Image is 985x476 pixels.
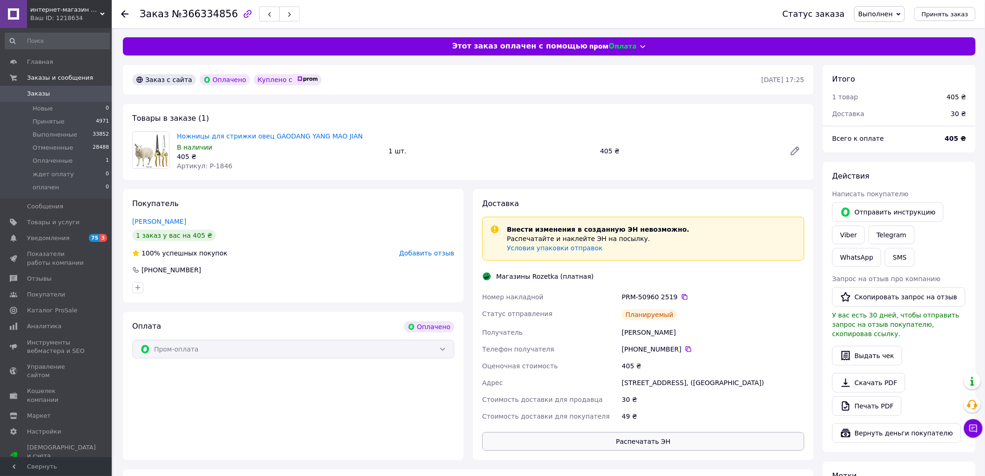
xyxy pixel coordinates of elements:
a: [PERSON_NAME] [132,218,186,225]
a: Редактировать [786,142,804,160]
span: Настройки [27,428,61,436]
button: Вернуть деньги покупателю [832,423,961,443]
span: 28488 [93,144,109,152]
span: В наличии [177,144,212,151]
span: Всего к оплате [832,135,884,142]
span: Артикул: P-1846 [177,162,232,170]
span: Главная [27,58,53,66]
time: [DATE] 17:25 [762,76,804,83]
span: Выполнен [858,10,893,18]
img: prom [297,76,318,82]
span: Телефон получателя [482,345,554,353]
span: Каталог ProSale [27,306,77,315]
div: успешных покупок [132,248,228,258]
div: 405 ₴ [177,152,381,161]
span: Показатели работы компании [27,250,86,267]
span: Аналитика [27,322,61,331]
div: [PHONE_NUMBER] [141,265,202,275]
span: Принять заказ [922,11,968,18]
span: Оплата [132,322,161,331]
span: Новые [33,104,53,113]
div: [PHONE_NUMBER] [622,345,804,354]
a: Печать PDF [832,396,902,416]
img: Ножницы для стрижки овец GAODANG YANG MAO JIAN [133,132,169,168]
span: 75 [89,234,100,242]
div: Заказ с сайта [132,74,196,85]
div: 1 заказ у вас на 405 ₴ [132,230,216,241]
span: [DEMOGRAPHIC_DATA] и счета [27,443,96,469]
span: Номер накладной [482,293,544,301]
input: Поиск [5,33,110,49]
div: Куплено с [254,74,322,85]
div: Оплачено [404,321,454,332]
button: Принять заказ [914,7,976,21]
span: №366334856 [172,8,238,20]
span: Внести изменения в созданную ЭН невозможно. [507,226,689,233]
span: У вас есть 30 дней, чтобы отправить запрос на отзыв покупателю, скопировав ссылку. [832,311,959,338]
span: Стоимость доставки для покупателя [482,413,610,420]
span: Этот заказ оплачен с помощью [452,41,587,52]
span: 4971 [96,117,109,126]
span: Оценочная стоимость [482,362,558,370]
button: SMS [885,248,915,267]
span: 0 [106,170,109,179]
div: 30 ₴ [945,103,972,124]
div: Оплачено [200,74,250,85]
span: Отзывы [27,275,52,283]
span: Отмененные [33,144,73,152]
div: Магазины Rozetka (платная) [494,272,596,281]
a: Telegram [869,226,914,244]
span: Инструменты вебмастера и SEO [27,338,86,355]
div: 49 ₴ [620,408,806,425]
div: 405 ₴ [947,92,966,102]
a: Viber [832,226,865,244]
div: Вернуться назад [121,9,128,19]
div: [PERSON_NAME] [620,324,806,341]
span: Покупатель [132,199,179,208]
p: Распечатайте и наклейте ЭН на посылку. [507,234,689,243]
span: Доставка [832,110,864,117]
div: 1 шт. [385,145,597,158]
span: Маркет [27,412,51,420]
span: Заказы [27,90,50,98]
a: Ножницы для стрижки овец GAODANG YANG MAO JIAN [177,132,363,140]
span: Управление сайтом [27,363,86,379]
span: Товары и услуги [27,218,80,227]
span: Стоимость доставки для продавца [482,396,603,403]
span: оплачен [33,183,59,192]
span: Статус отправления [482,310,553,317]
span: Итого [832,75,855,83]
span: Доставка [482,199,519,208]
span: Добавить отзыв [399,249,454,257]
span: Кошелек компании [27,387,86,404]
div: Планируемый [622,309,677,320]
a: Скачать PDF [832,373,905,393]
div: [STREET_ADDRESS], ([GEOGRAPHIC_DATA]) [620,374,806,391]
span: 0 [106,183,109,192]
div: 405 ₴ [596,145,782,158]
span: 33852 [93,131,109,139]
span: Адрес [482,379,503,386]
button: Отправить инструкцию [832,202,944,222]
span: 1 товар [832,93,858,101]
span: ждет оплату [33,170,74,179]
button: Скопировать запрос на отзыв [832,287,965,307]
a: Условия упаковки отправок [507,244,603,252]
button: Выдать чек [832,346,902,366]
button: Распечатать ЭН [482,432,804,451]
div: PRM-50960 2519 [622,292,804,302]
span: Принятые [33,117,65,126]
span: Получатель [482,329,523,336]
button: Чат с покупателем [964,419,983,438]
b: 405 ₴ [945,135,966,142]
a: WhatsApp [832,248,881,267]
div: Ваш ID: 1218634 [30,14,112,22]
span: 100% [142,249,160,257]
span: интернет-магазин «VAVILON» [30,6,100,14]
div: 405 ₴ [620,358,806,374]
span: Оплаченные [33,157,73,165]
span: Действия [832,172,870,180]
span: Написать покупателю [832,190,909,198]
span: Уведомления [27,234,69,242]
span: Заказы и сообщения [27,74,93,82]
